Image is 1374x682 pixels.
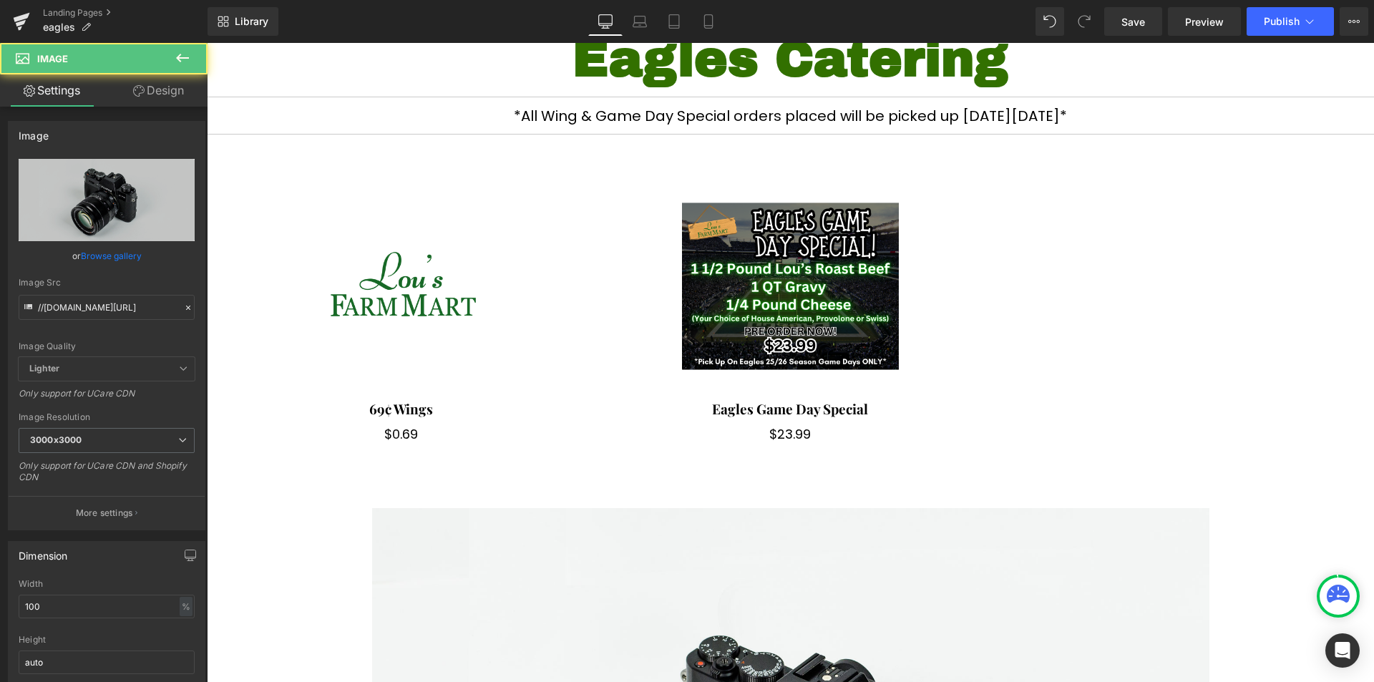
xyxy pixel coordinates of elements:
a: Preview [1168,7,1241,36]
span: eagles [43,21,75,33]
span: $23.99 [562,381,604,401]
span: Preview [1185,14,1224,29]
div: Only support for UCare CDN [19,388,195,409]
div: Image Src [19,278,195,288]
button: More settings [9,496,205,530]
span: $0.69 [177,381,211,401]
input: auto [19,651,195,674]
div: Dimension [19,542,68,562]
input: auto [19,595,195,618]
p: More settings [76,507,133,520]
a: Mobile [691,7,726,36]
img: Eagles Game Day Special [475,135,691,351]
button: Undo [1036,7,1064,36]
div: Image Quality [19,341,195,351]
div: Image Resolution [19,412,195,422]
a: Landing Pages [43,7,208,19]
div: Only support for UCare CDN and Shopify CDN [19,460,195,492]
div: % [180,597,193,616]
div: Open Intercom Messenger [1325,633,1360,668]
a: Tablet [657,7,691,36]
span: Library [235,15,268,28]
a: 69¢ Wings [162,358,226,374]
span: Save [1121,14,1145,29]
img: 69¢ Wings [87,135,303,351]
a: New Library [208,7,278,36]
a: Design [107,74,210,107]
a: Browse gallery [81,243,142,268]
button: Publish [1247,7,1334,36]
b: Lighter [29,363,59,374]
a: Eagles Game Day Special [505,358,661,374]
div: Width [19,579,195,589]
a: Laptop [623,7,657,36]
b: 3000x3000 [30,434,82,445]
button: More [1340,7,1368,36]
div: or [19,248,195,263]
span: Publish [1264,16,1300,27]
input: Link [19,295,195,320]
a: Desktop [588,7,623,36]
span: Image [37,53,68,64]
div: Height [19,635,195,645]
div: Image [19,122,49,142]
button: Redo [1070,7,1098,36]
